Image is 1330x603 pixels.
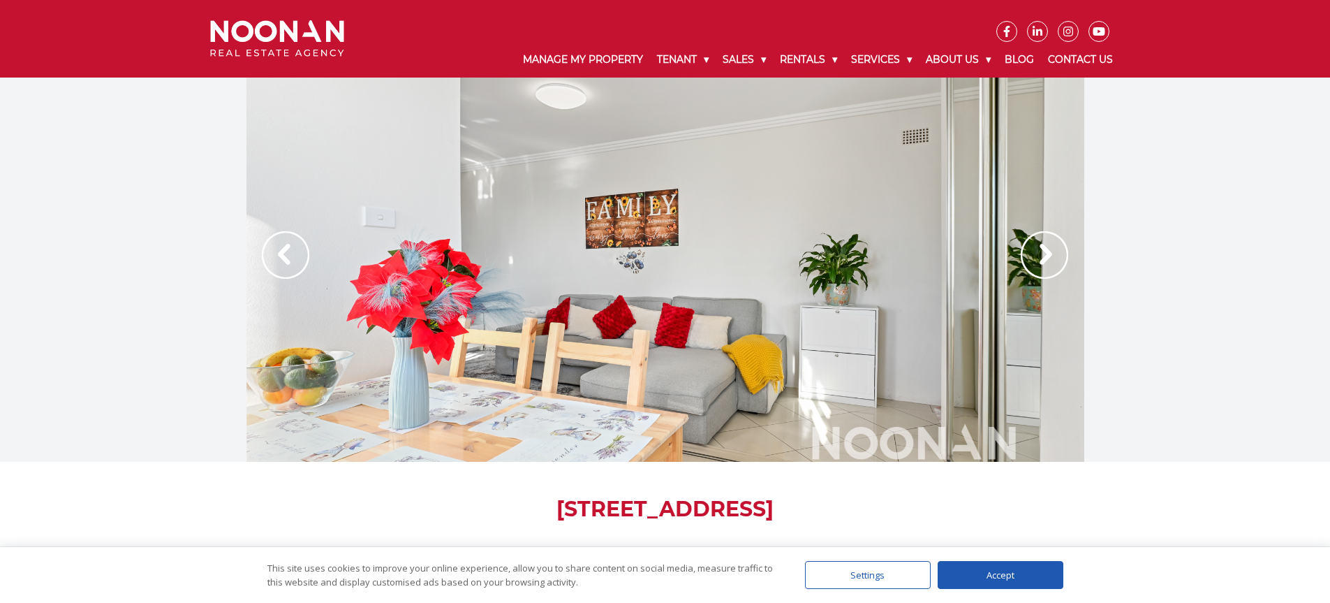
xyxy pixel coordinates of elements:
div: Accept [938,561,1063,589]
img: Arrow slider [262,231,309,279]
a: Services [844,42,919,78]
a: Contact Us [1041,42,1120,78]
a: Manage My Property [516,42,650,78]
img: Noonan Real Estate Agency [210,20,344,57]
h1: [STREET_ADDRESS] [246,497,1084,522]
img: Arrow slider [1021,231,1068,279]
a: About Us [919,42,998,78]
div: This site uses cookies to improve your online experience, allow you to share content on social me... [267,561,777,589]
a: Blog [998,42,1041,78]
a: Rentals [773,42,844,78]
div: Settings [805,561,931,589]
a: Sales [716,42,773,78]
a: Tenant [650,42,716,78]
